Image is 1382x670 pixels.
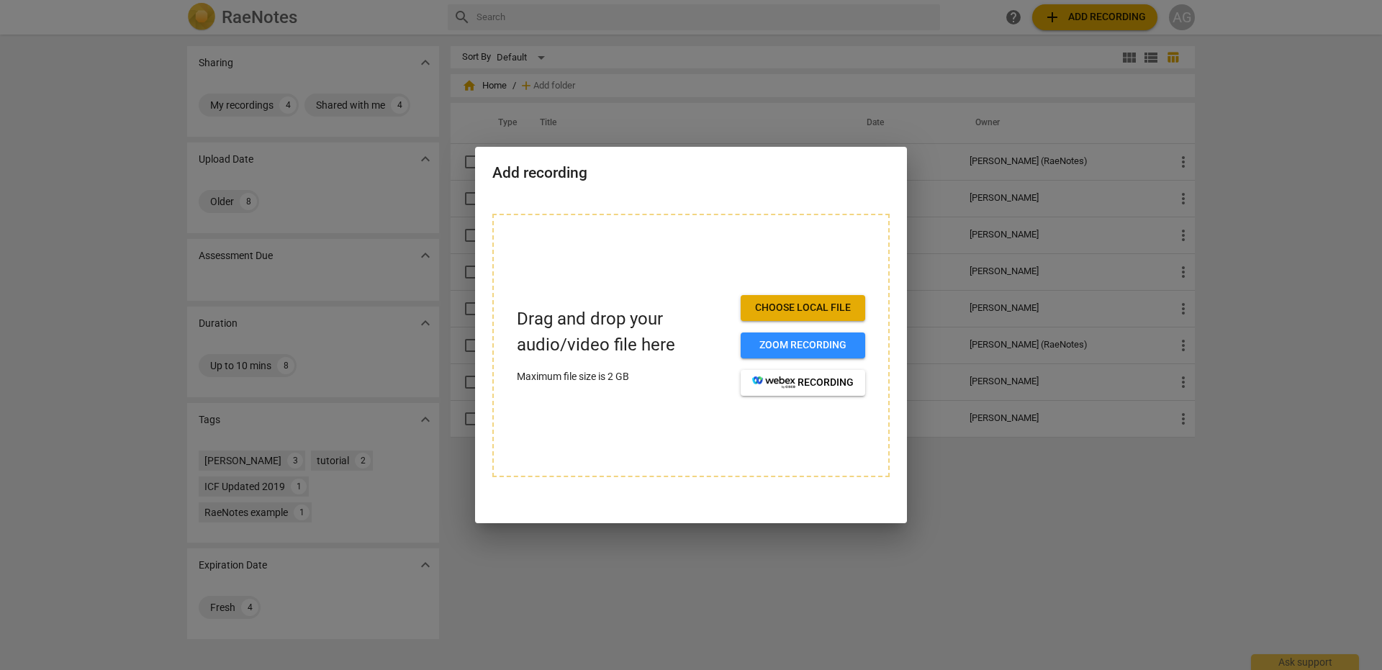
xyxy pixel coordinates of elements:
button: recording [741,370,865,396]
p: Maximum file size is 2 GB [517,369,729,384]
button: Choose local file [741,295,865,321]
span: Choose local file [752,301,854,315]
h2: Add recording [492,164,890,182]
p: Drag and drop your audio/video file here [517,307,729,357]
button: Zoom recording [741,332,865,358]
span: recording [752,376,854,390]
span: Zoom recording [752,338,854,353]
